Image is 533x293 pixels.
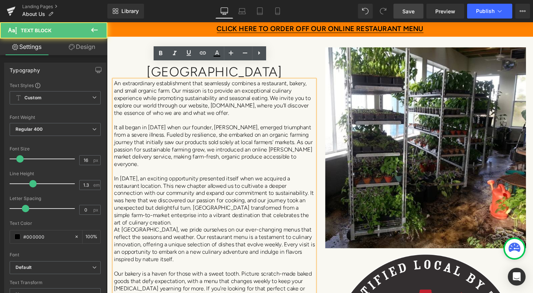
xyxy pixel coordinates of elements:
[7,214,218,253] p: At [GEOGRAPHIC_DATA], we pride ourselves on our ever-changing menus that reflect the seasons and ...
[7,60,218,99] p: An extraordinary establishment that seamlessly combines a restaurant, bakery, and small organic f...
[83,230,100,243] div: %
[10,196,101,201] div: Letter Spacing
[93,207,100,212] span: px
[10,82,101,88] div: Text Styles
[21,27,51,33] span: Text Block
[10,221,101,226] div: Text Color
[7,161,218,215] p: In [DATE], an exciting opportunity presented itself when we acquired a restaurant location. This ...
[22,11,45,17] span: About Us
[7,107,218,153] p: It all began in [DATE] when our founder, [PERSON_NAME], emerged triumphant from a severe illness....
[55,39,109,55] a: Design
[10,146,101,152] div: Font Size
[10,280,101,285] div: Text Transform
[22,4,107,10] a: Landing Pages
[10,63,40,73] div: Typography
[23,233,71,241] input: Color
[93,183,100,187] span: em
[215,4,233,19] a: Desktop
[16,126,43,132] b: Regular 400
[10,252,101,257] div: Font
[476,8,495,14] span: Publish
[426,4,464,19] a: Preview
[24,95,41,101] b: Custom
[508,268,526,286] div: Open Intercom Messenger
[376,4,390,19] button: Redo
[358,4,373,19] button: Undo
[402,7,415,15] span: Save
[435,7,455,15] span: Preview
[467,4,512,19] button: Publish
[121,8,139,14] span: Library
[107,4,144,19] a: New Library
[10,171,101,176] div: Line Height
[16,264,31,271] i: Default
[10,115,101,120] div: Font Weight
[7,26,218,61] h1: Welcome to [GEOGRAPHIC_DATA]
[115,2,333,11] span: CLICK HERE TO ORDER OFF OUR ONLINE RESTAURANT MENU
[269,4,286,19] a: Mobile
[233,4,251,19] a: Laptop
[515,4,530,19] button: More
[93,158,100,163] span: px
[251,4,269,19] a: Tablet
